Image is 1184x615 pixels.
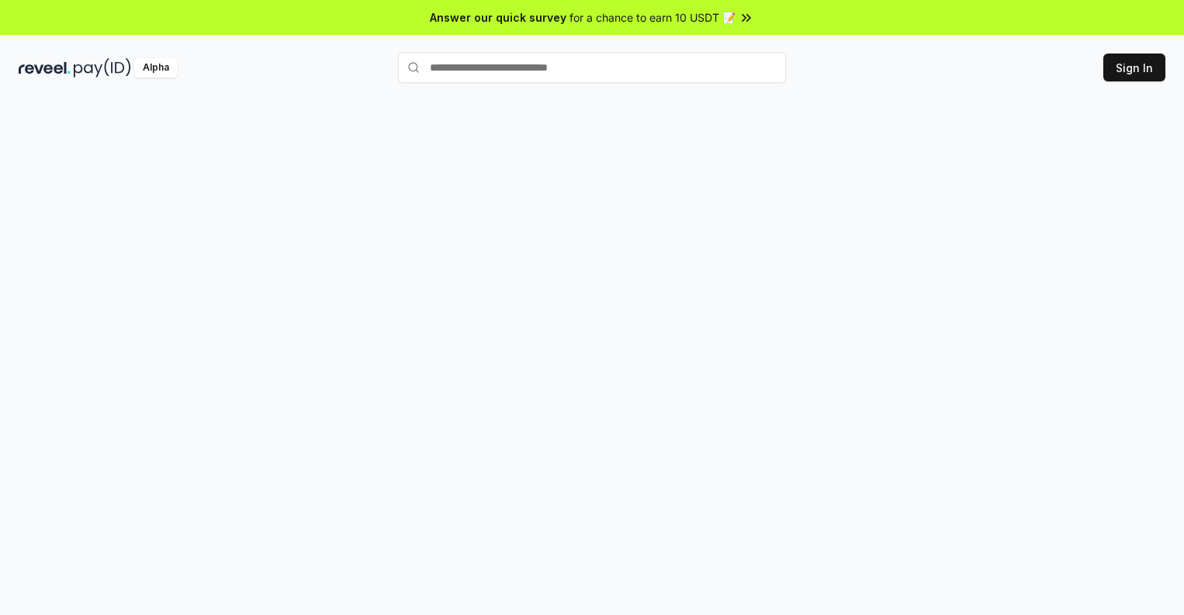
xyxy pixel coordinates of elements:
[569,9,736,26] span: for a chance to earn 10 USDT 📝
[74,58,131,78] img: pay_id
[19,58,71,78] img: reveel_dark
[430,9,566,26] span: Answer our quick survey
[1103,54,1165,81] button: Sign In
[134,58,178,78] div: Alpha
